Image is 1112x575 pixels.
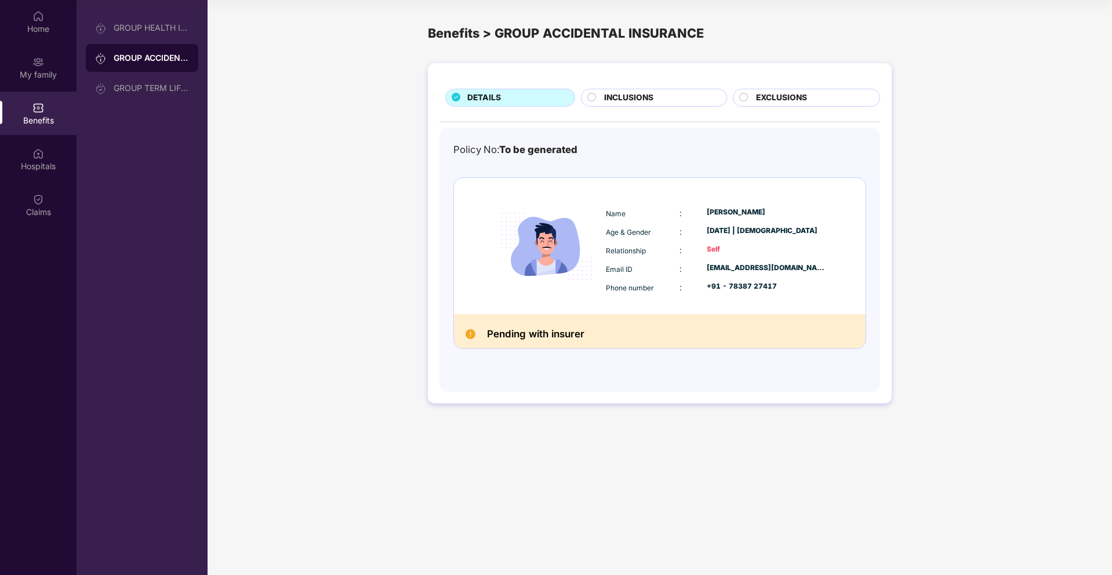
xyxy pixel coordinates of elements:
img: svg+xml;base64,PHN2ZyB3aWR0aD0iMjAiIGhlaWdodD0iMjAiIHZpZXdCb3g9IjAgMCAyMCAyMCIgZmlsbD0ibm9uZSIgeG... [95,53,107,64]
img: svg+xml;base64,PHN2ZyBpZD0iQmVuZWZpdHMiIHhtbG5zPSJodHRwOi8vd3d3LnczLm9yZy8yMDAwL3N2ZyIgd2lkdGg9Ij... [32,102,44,114]
span: : [679,208,682,218]
img: Pending [466,329,475,339]
span: : [679,227,682,236]
span: Age & Gender [606,228,651,236]
div: +91 - 78387 27417 [707,281,826,292]
img: svg+xml;base64,PHN2ZyB3aWR0aD0iMjAiIGhlaWdodD0iMjAiIHZpZXdCb3g9IjAgMCAyMCAyMCIgZmlsbD0ibm9uZSIgeG... [95,83,107,94]
img: svg+xml;base64,PHN2ZyBpZD0iSG9tZSIgeG1sbnM9Imh0dHA6Ly93d3cudzMub3JnLzIwMDAvc3ZnIiB3aWR0aD0iMjAiIG... [32,10,44,22]
div: Self [707,244,826,255]
span: EXCLUSIONS [756,92,807,104]
span: Relationship [606,246,646,255]
div: Benefits > GROUP ACCIDENTAL INSURANCE [428,23,892,43]
div: [DATE] | [DEMOGRAPHIC_DATA] [707,225,826,236]
div: GROUP TERM LIFE INSURANCE [114,83,189,93]
span: To be generated [499,144,577,155]
span: Email ID [606,265,633,274]
span: INCLUSIONS [604,92,653,104]
h2: Pending with insurer [487,326,584,343]
img: svg+xml;base64,PHN2ZyB3aWR0aD0iMjAiIGhlaWdodD0iMjAiIHZpZXdCb3g9IjAgMCAyMCAyMCIgZmlsbD0ibm9uZSIgeG... [95,23,107,34]
span: : [679,282,682,292]
img: icon [490,190,603,303]
span: Name [606,209,626,218]
img: svg+xml;base64,PHN2ZyBpZD0iQ2xhaW0iIHhtbG5zPSJodHRwOi8vd3d3LnczLm9yZy8yMDAwL3N2ZyIgd2lkdGg9IjIwIi... [32,194,44,205]
div: [PERSON_NAME] [707,207,826,218]
span: DETAILS [467,92,501,104]
img: svg+xml;base64,PHN2ZyBpZD0iSG9zcGl0YWxzIiB4bWxucz0iaHR0cDovL3d3dy53My5vcmcvMjAwMC9zdmciIHdpZHRoPS... [32,148,44,159]
img: svg+xml;base64,PHN2ZyB3aWR0aD0iMjAiIGhlaWdodD0iMjAiIHZpZXdCb3g9IjAgMCAyMCAyMCIgZmlsbD0ibm9uZSIgeG... [32,56,44,68]
span: : [679,264,682,274]
div: Policy No: [453,142,577,157]
span: Phone number [606,283,654,292]
div: GROUP HEALTH INSURANCE [114,23,189,32]
div: [EMAIL_ADDRESS][DOMAIN_NAME] [707,263,826,274]
div: GROUP ACCIDENTAL INSURANCE [114,52,189,64]
span: : [679,245,682,255]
